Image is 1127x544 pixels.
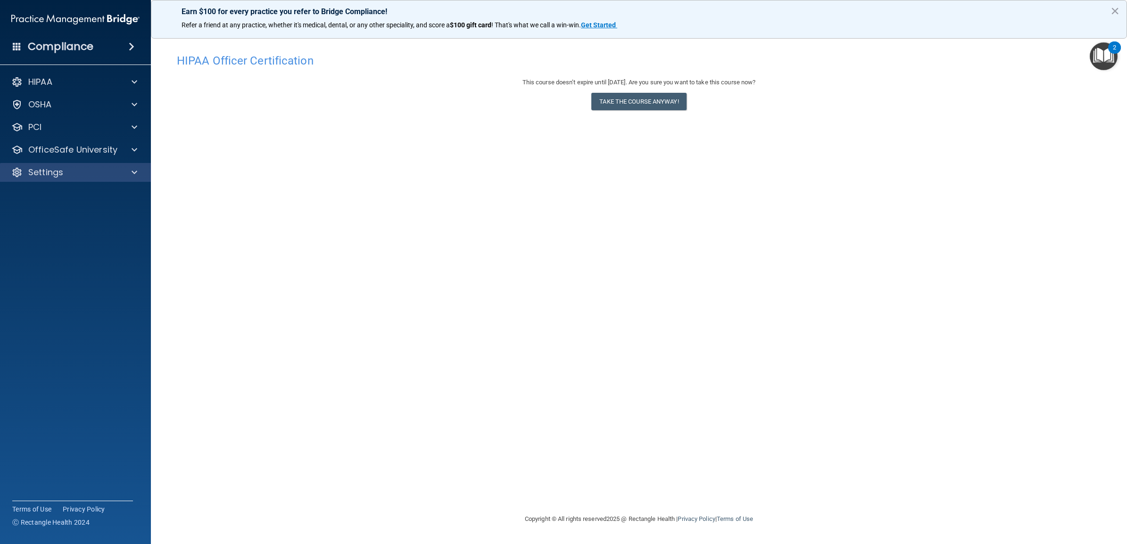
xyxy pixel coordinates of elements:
[678,515,715,522] a: Privacy Policy
[11,122,137,133] a: PCI
[177,77,1101,88] div: This course doesn’t expire until [DATE]. Are you sure you want to take this course now?
[28,76,52,88] p: HIPAA
[28,167,63,178] p: Settings
[581,21,616,29] strong: Get Started
[467,504,811,534] div: Copyright © All rights reserved 2025 @ Rectangle Health | |
[12,504,51,514] a: Terms of Use
[28,99,52,110] p: OSHA
[182,7,1096,16] p: Earn $100 for every practice you refer to Bridge Compliance!
[28,144,117,155] p: OfficeSafe University
[11,99,137,110] a: OSHA
[1090,42,1118,70] button: Open Resource Center, 2 new notifications
[28,122,41,133] p: PCI
[11,144,137,155] a: OfficeSafe University
[11,76,137,88] a: HIPAA
[63,504,105,514] a: Privacy Policy
[591,93,686,110] button: Take the course anyway!
[450,21,491,29] strong: $100 gift card
[491,21,581,29] span: ! That's what we call a win-win.
[1113,48,1116,60] div: 2
[12,518,90,527] span: Ⓒ Rectangle Health 2024
[28,40,93,53] h4: Compliance
[11,167,137,178] a: Settings
[581,21,617,29] a: Get Started
[717,515,753,522] a: Terms of Use
[182,21,450,29] span: Refer a friend at any practice, whether it's medical, dental, or any other speciality, and score a
[11,10,140,29] img: PMB logo
[177,55,1101,67] h4: HIPAA Officer Certification
[1110,3,1119,18] button: Close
